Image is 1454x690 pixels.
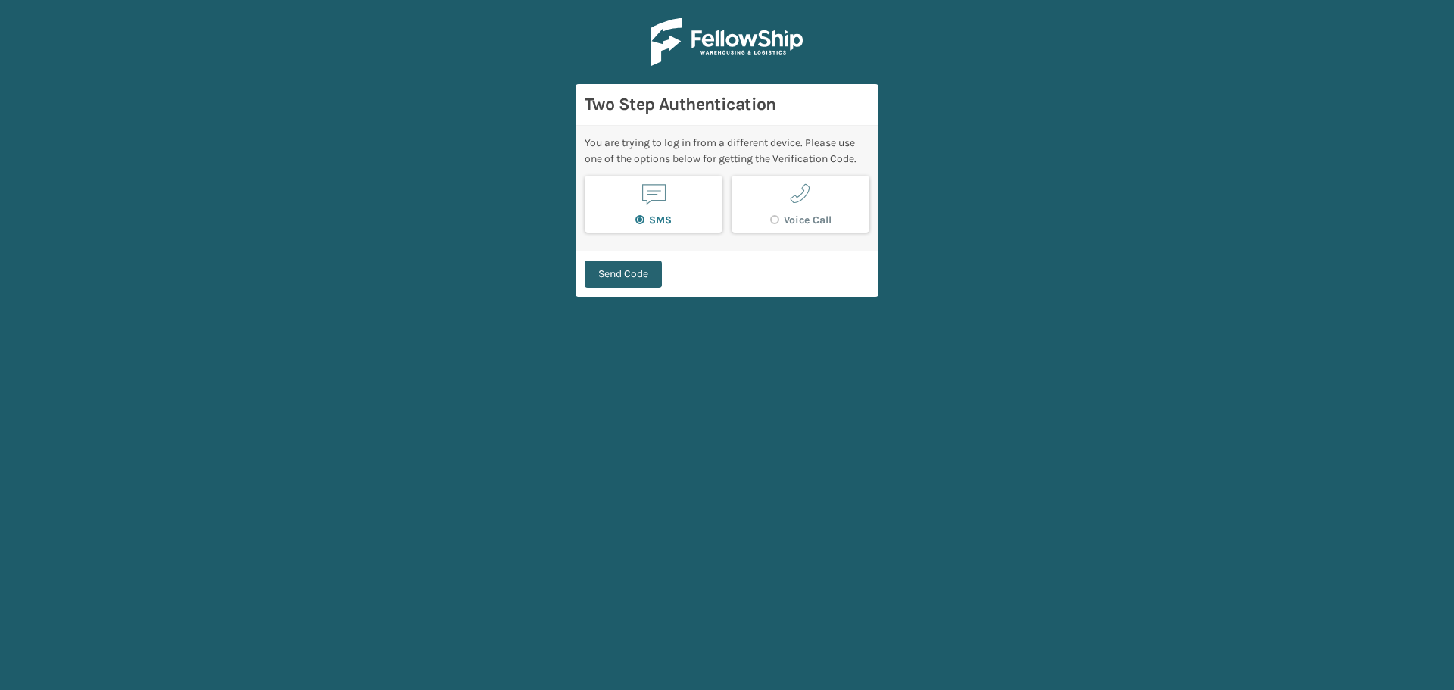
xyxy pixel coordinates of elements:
[585,93,869,116] h3: Two Step Authentication
[651,18,803,66] img: Logo
[770,214,832,226] label: Voice Call
[585,261,662,288] button: Send Code
[585,135,869,167] div: You are trying to log in from a different device. Please use one of the options below for getting...
[635,214,672,226] label: SMS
